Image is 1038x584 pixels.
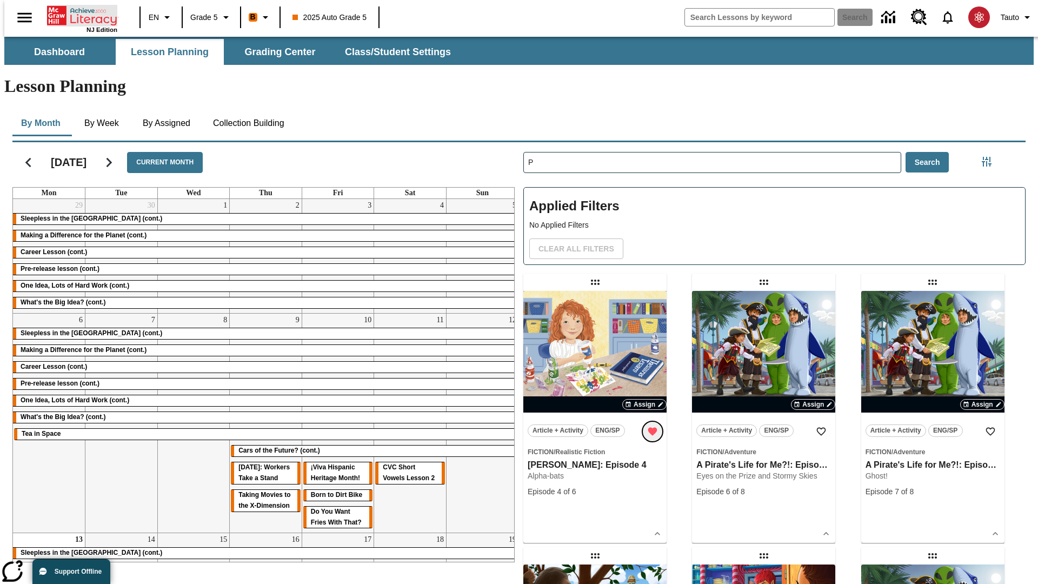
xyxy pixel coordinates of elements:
div: Cars of the Future? (cont.) [231,446,518,456]
span: Sleepless in the Animal Kingdom (cont.) [21,549,162,556]
a: Sunday [474,188,491,198]
a: October 6, 2025 [77,314,85,327]
a: Resource Center, Will open in new tab [904,3,934,32]
td: October 10, 2025 [302,313,374,533]
button: Add to Favorites [811,422,831,441]
button: Lesson Planning [116,39,224,65]
span: Taking Movies to the X-Dimension [238,491,290,509]
div: Draggable lesson: Pinch of Magic: Episode 5 [755,547,773,565]
button: By Assigned [134,110,199,136]
span: Dashboard [34,46,85,58]
button: Article + Activity [866,424,926,437]
button: Add to Favorites [981,422,1000,441]
span: Class/Student Settings [345,46,451,58]
td: October 5, 2025 [446,199,518,314]
span: Topic: Fiction/Adventure [696,446,831,457]
div: ¡Viva Hispanic Heritage Month! [303,462,373,484]
span: Career Lesson (cont.) [21,248,87,256]
a: Saturday [403,188,417,198]
button: Show Details [987,526,1003,542]
button: Assign Choose Dates [622,399,667,410]
td: October 11, 2025 [374,313,447,533]
div: Draggable lesson: Pen, Fin, and the Bigfoot Bargain: Episode 4 [587,547,604,565]
a: October 19, 2025 [507,533,518,546]
h2: [DATE] [51,156,86,169]
span: Article + Activity [870,425,921,436]
div: Taking Movies to the X-Dimension [231,490,301,512]
span: Pre-release lesson (cont.) [21,380,99,387]
a: October 13, 2025 [73,533,85,546]
span: Born to Dirt Bike [311,491,362,499]
button: Current Month [127,152,203,173]
p: No Applied Filters [529,220,1020,231]
span: Assign [634,400,655,409]
span: / [722,448,724,456]
button: Profile/Settings [996,8,1038,27]
a: October 4, 2025 [438,199,446,212]
span: / [891,448,893,456]
span: ENG/SP [933,425,957,436]
a: Friday [331,188,345,198]
button: Class/Student Settings [336,39,460,65]
div: lesson details [861,291,1004,543]
a: October 9, 2025 [294,314,302,327]
span: What's the Big Idea? (cont.) [21,298,106,306]
button: Select a new avatar [962,3,996,31]
span: Support Offline [55,568,102,575]
span: Sleepless in the Animal Kingdom (cont.) [21,329,162,337]
div: SubNavbar [4,37,1034,65]
a: September 29, 2025 [73,199,85,212]
div: Draggable lesson: A Pirate's Life for Me?!: Episode 5 [924,547,941,565]
span: Article + Activity [701,425,752,436]
div: One Idea, Lots of Hard Work (cont.) [13,395,518,406]
td: October 9, 2025 [230,313,302,533]
span: One Idea, Lots of Hard Work (cont.) [21,282,129,289]
td: September 29, 2025 [13,199,85,314]
a: October 7, 2025 [149,314,157,327]
span: Adventure [724,448,756,456]
a: Monday [39,188,59,198]
a: October 5, 2025 [510,199,518,212]
span: What's the Big Idea? (cont.) [21,413,106,421]
span: Career Lesson (cont.) [21,363,87,370]
a: October 8, 2025 [221,314,229,327]
a: Home [47,5,117,26]
button: By Month [12,110,69,136]
div: Episode 4 of 6 [528,486,662,497]
div: Draggable lesson: Ella Menopi: Episode 4 [587,274,604,291]
span: Making a Difference for the Planet (cont.) [21,346,147,354]
span: Realistic Fiction [555,448,605,456]
div: Tea in Space [14,429,517,440]
button: Grading Center [226,39,334,65]
button: Support Offline [32,559,110,584]
div: Career Lesson (cont.) [13,362,518,373]
button: Assign Choose Dates [960,399,1004,410]
button: Filters Side menu [976,151,997,172]
span: NJ Edition [86,26,117,33]
button: Dashboard [5,39,114,65]
span: Topic: Fiction/Adventure [866,446,1000,457]
span: Labor Day: Workers Take a Stand [238,463,290,482]
h1: Lesson Planning [4,76,1034,96]
button: Article + Activity [696,424,757,437]
div: Making a Difference for the Planet (cont.) [13,345,518,356]
span: Fiction [866,448,891,456]
span: CVC Short Vowels Lesson 2 [383,463,435,482]
button: ENG/SP [590,424,625,437]
span: Assign [972,400,993,409]
span: / [554,448,555,456]
span: Fiction [528,448,554,456]
a: October 11, 2025 [434,314,445,327]
span: Pre-release lesson (cont.) [21,265,99,273]
span: Assign [802,400,824,409]
span: Fiction [696,448,722,456]
h3: A Pirate's Life for Me?!: Episode 7 [866,460,1000,471]
a: Data Center [875,3,904,32]
span: Topic: Fiction/Realistic Fiction [528,446,662,457]
div: Applied Filters [523,187,1026,265]
button: Collection Building [204,110,293,136]
div: Do You Want Fries With That? [303,507,373,528]
span: One Idea, Lots of Hard Work (cont.) [21,396,129,404]
button: Previous [15,149,42,176]
a: October 18, 2025 [434,533,446,546]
